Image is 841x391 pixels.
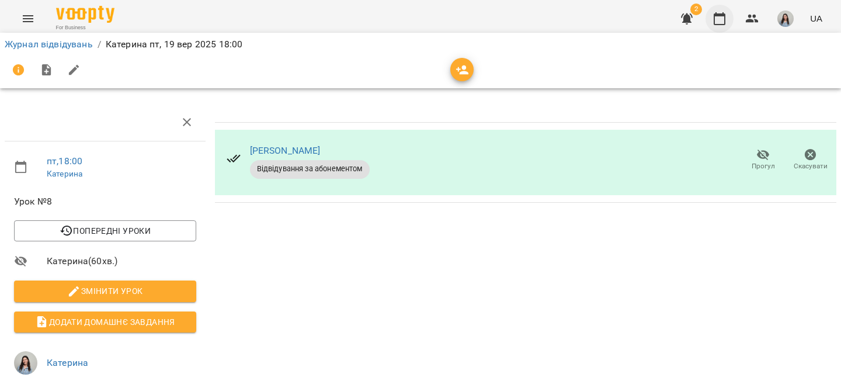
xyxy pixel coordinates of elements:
[810,12,822,25] span: UA
[752,161,775,171] span: Прогул
[23,315,187,329] span: Додати домашнє завдання
[14,281,196,302] button: Змінити урок
[250,164,370,174] span: Відвідування за абонементом
[47,155,82,167] a: пт , 18:00
[14,312,196,333] button: Додати домашнє завдання
[14,195,196,209] span: Урок №8
[805,8,827,29] button: UA
[98,37,101,51] li: /
[47,169,82,178] a: Катерина
[14,220,196,241] button: Попередні уроки
[14,5,42,33] button: Menu
[739,144,787,177] button: Прогул
[23,224,187,238] span: Попередні уроки
[250,145,321,156] a: [PERSON_NAME]
[56,24,114,32] span: For Business
[14,351,37,375] img: 00729b20cbacae7f74f09ddf478bc520.jpg
[47,254,196,268] span: Катерина ( 60 хв. )
[47,357,88,368] a: Катерина
[5,39,93,50] a: Журнал відвідувань
[794,161,828,171] span: Скасувати
[5,37,836,51] nav: breadcrumb
[106,37,242,51] p: Катерина пт, 19 вер 2025 18:00
[23,284,187,298] span: Змінити урок
[690,4,702,15] span: 2
[787,144,834,177] button: Скасувати
[777,11,794,27] img: 00729b20cbacae7f74f09ddf478bc520.jpg
[56,6,114,23] img: Voopty Logo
